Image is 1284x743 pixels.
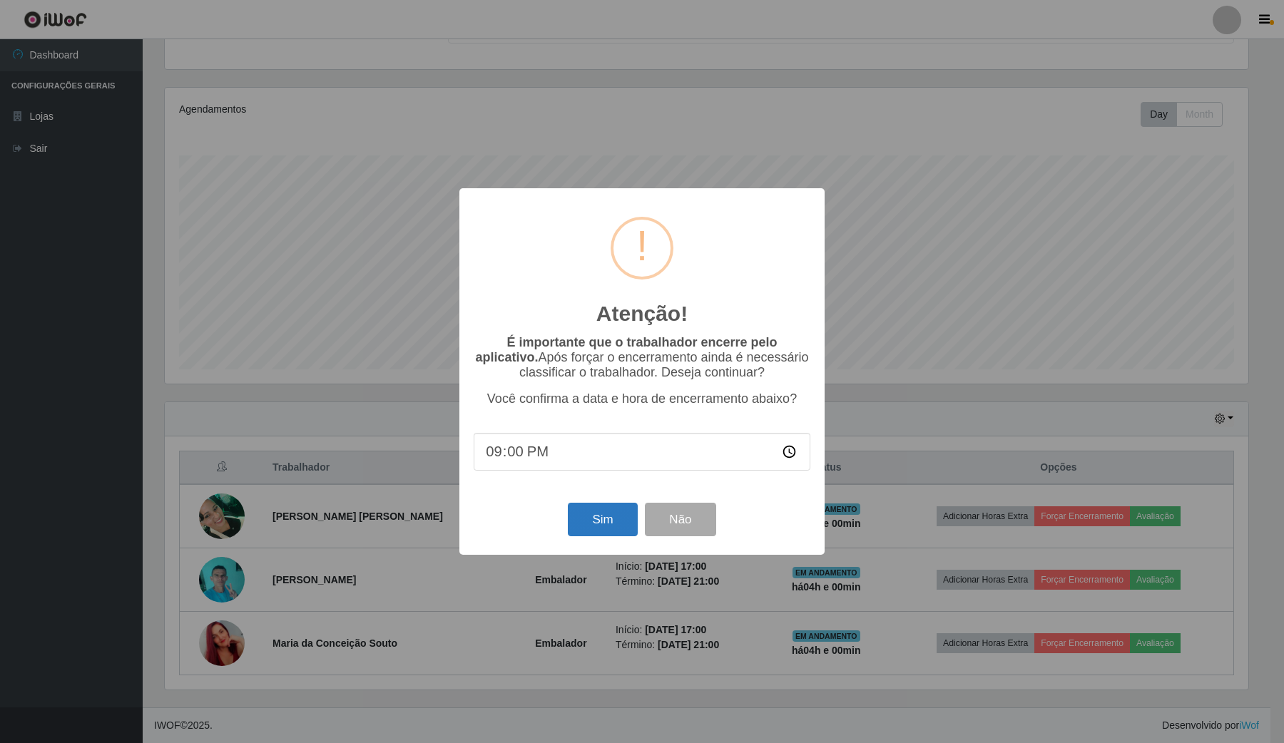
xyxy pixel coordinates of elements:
[645,503,715,536] button: Não
[474,335,810,380] p: Após forçar o encerramento ainda é necessário classificar o trabalhador. Deseja continuar?
[474,391,810,406] p: Você confirma a data e hora de encerramento abaixo?
[596,301,688,327] h2: Atenção!
[475,335,777,364] b: É importante que o trabalhador encerre pelo aplicativo.
[568,503,637,536] button: Sim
